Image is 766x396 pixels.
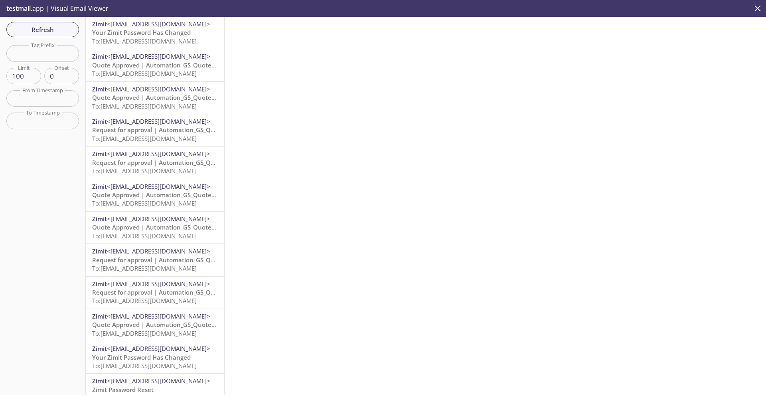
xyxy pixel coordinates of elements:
span: <[EMAIL_ADDRESS][DOMAIN_NAME]> [107,117,210,125]
span: <[EMAIL_ADDRESS][DOMAIN_NAME]> [107,247,210,255]
span: To: [EMAIL_ADDRESS][DOMAIN_NAME] [92,232,197,240]
span: Request for approval | Automation_GS_Quotexo9yv [92,158,241,166]
div: Zimit<[EMAIL_ADDRESS][DOMAIN_NAME]>Quote Approved | Automation_GS_QuotebycorTo:[EMAIL_ADDRESS][DO... [86,179,224,211]
span: Zimit [92,345,107,352]
span: Zimit [92,52,107,60]
button: Refresh [6,22,79,37]
span: Refresh [13,24,73,35]
div: Zimit<[EMAIL_ADDRESS][DOMAIN_NAME]>Quote Approved | Automation_GS_Quotexo9yvTo:[EMAIL_ADDRESS][DO... [86,82,224,114]
span: Zimit [92,85,107,93]
span: To: [EMAIL_ADDRESS][DOMAIN_NAME] [92,69,197,77]
span: Request for approval | Automation_GS_Quotebycor [92,256,240,264]
span: Zimit [92,117,107,125]
span: Zimit [92,312,107,320]
span: Zimit Password Reset [92,386,154,394]
span: To: [EMAIL_ADDRESS][DOMAIN_NAME] [92,362,197,370]
span: To: [EMAIL_ADDRESS][DOMAIN_NAME] [92,329,197,337]
span: Zimit [92,20,107,28]
span: <[EMAIL_ADDRESS][DOMAIN_NAME]> [107,150,210,158]
span: Quote Approved | Automation_GS_Quotexo9yv [92,61,228,69]
div: Zimit<[EMAIL_ADDRESS][DOMAIN_NAME]>Request for approval | Automation_GS_QuotebycorTo:[EMAIL_ADDRE... [86,277,224,309]
span: To: [EMAIL_ADDRESS][DOMAIN_NAME] [92,199,197,207]
span: Request for approval | Automation_GS_Quotexo9yv [92,126,241,134]
span: <[EMAIL_ADDRESS][DOMAIN_NAME]> [107,280,210,288]
span: Your Zimit Password Has Changed [92,28,191,36]
span: Zimit [92,182,107,190]
span: To: [EMAIL_ADDRESS][DOMAIN_NAME] [92,135,197,143]
span: Zimit [92,280,107,288]
span: To: [EMAIL_ADDRESS][DOMAIN_NAME] [92,264,197,272]
div: Zimit<[EMAIL_ADDRESS][DOMAIN_NAME]>Quote Approved | Automation_GS_Quote4wjxrTo:[EMAIL_ADDRESS][DO... [86,309,224,341]
span: Zimit [92,215,107,223]
span: To: [EMAIL_ADDRESS][DOMAIN_NAME] [92,297,197,305]
span: Zimit [92,377,107,385]
span: Zimit [92,150,107,158]
span: Request for approval | Automation_GS_Quotebycor [92,288,240,296]
span: <[EMAIL_ADDRESS][DOMAIN_NAME]> [107,20,210,28]
span: Quote Approved | Automation_GS_Quotexo9yv [92,93,228,101]
span: Zimit [92,247,107,255]
div: Zimit<[EMAIL_ADDRESS][DOMAIN_NAME]>Your Zimit Password Has ChangedTo:[EMAIL_ADDRESS][DOMAIN_NAME] [86,17,224,49]
span: To: [EMAIL_ADDRESS][DOMAIN_NAME] [92,167,197,175]
span: <[EMAIL_ADDRESS][DOMAIN_NAME]> [107,312,210,320]
span: <[EMAIL_ADDRESS][DOMAIN_NAME]> [107,215,210,223]
span: Quote Approved | Automation_GS_Quote4wjxr [92,321,227,329]
span: <[EMAIL_ADDRESS][DOMAIN_NAME]> [107,85,210,93]
span: To: [EMAIL_ADDRESS][DOMAIN_NAME] [92,37,197,45]
div: Zimit<[EMAIL_ADDRESS][DOMAIN_NAME]>Quote Approved | Automation_GS_QuotebycorTo:[EMAIL_ADDRESS][DO... [86,212,224,244]
span: <[EMAIL_ADDRESS][DOMAIN_NAME]> [107,52,210,60]
span: <[EMAIL_ADDRESS][DOMAIN_NAME]> [107,345,210,352]
span: <[EMAIL_ADDRESS][DOMAIN_NAME]> [107,377,210,385]
div: Zimit<[EMAIL_ADDRESS][DOMAIN_NAME]>Your Zimit Password Has ChangedTo:[EMAIL_ADDRESS][DOMAIN_NAME] [86,341,224,373]
div: Zimit<[EMAIL_ADDRESS][DOMAIN_NAME]>Request for approval | Automation_GS_Quotexo9yvTo:[EMAIL_ADDRE... [86,147,224,178]
span: To: [EMAIL_ADDRESS][DOMAIN_NAME] [92,102,197,110]
div: Zimit<[EMAIL_ADDRESS][DOMAIN_NAME]>Request for approval | Automation_GS_QuotebycorTo:[EMAIL_ADDRE... [86,244,224,276]
span: <[EMAIL_ADDRESS][DOMAIN_NAME]> [107,182,210,190]
span: Quote Approved | Automation_GS_Quotebycor [92,191,227,199]
div: Zimit<[EMAIL_ADDRESS][DOMAIN_NAME]>Request for approval | Automation_GS_Quotexo9yvTo:[EMAIL_ADDRE... [86,114,224,146]
div: Zimit<[EMAIL_ADDRESS][DOMAIN_NAME]>Quote Approved | Automation_GS_Quotexo9yvTo:[EMAIL_ADDRESS][DO... [86,49,224,81]
span: Quote Approved | Automation_GS_Quotebycor [92,223,227,231]
span: Your Zimit Password Has Changed [92,353,191,361]
span: testmail [6,4,31,13]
